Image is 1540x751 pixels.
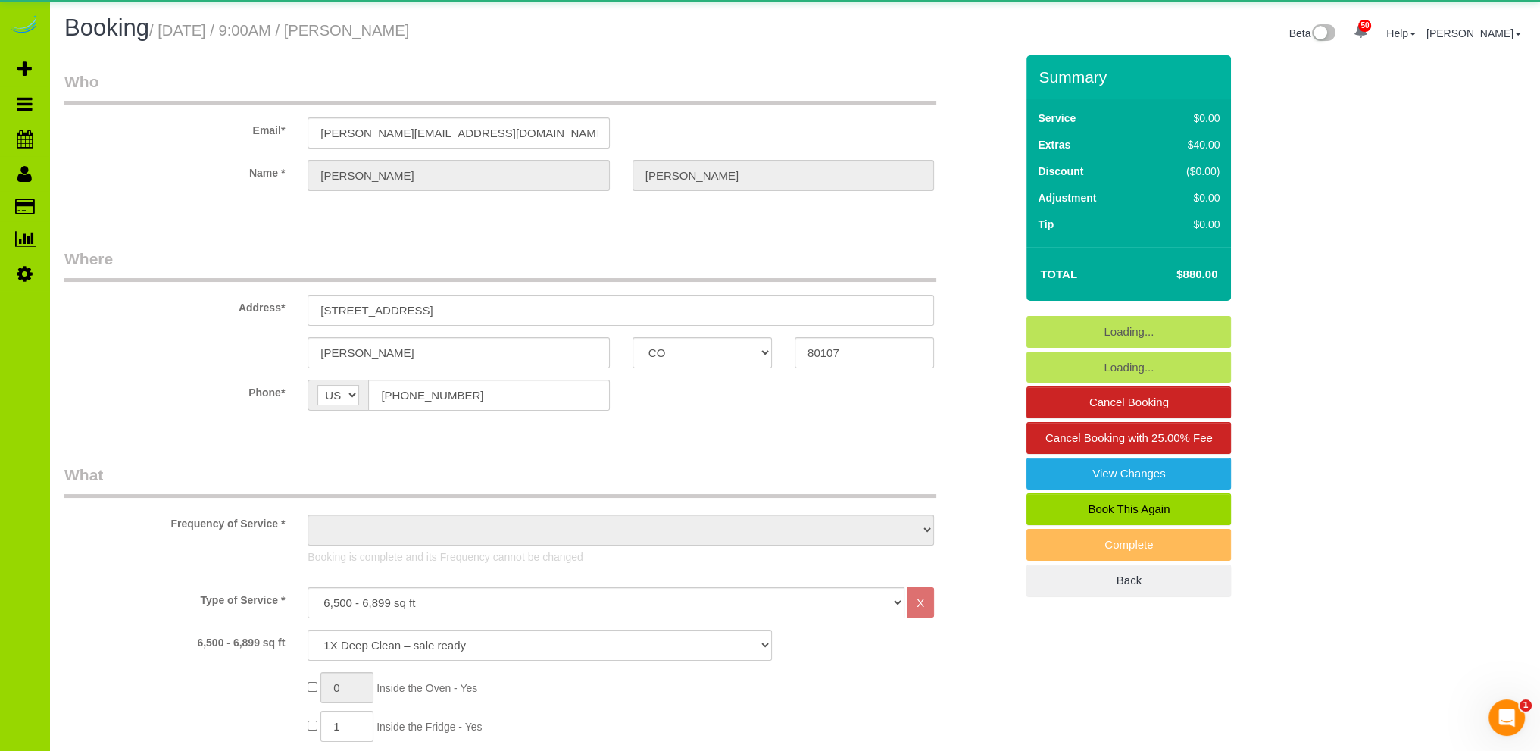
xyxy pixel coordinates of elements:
iframe: Intercom live chat [1488,699,1525,736]
div: $40.00 [1154,137,1220,152]
span: 1 [1520,699,1532,712]
p: Booking is complete and its Frequency cannot be changed [308,549,934,565]
label: Extras [1038,137,1070,152]
div: ($0.00) [1154,164,1220,179]
label: Tip [1038,217,1054,232]
label: Address* [53,295,296,315]
input: Last Name* [633,160,934,191]
label: 6,500 - 6,899 sq ft [53,630,296,650]
legend: Who [64,70,936,105]
a: View Changes [1026,458,1231,490]
input: First Name* [308,160,609,191]
img: New interface [1310,24,1335,44]
strong: Total [1040,268,1077,280]
input: Email* [308,117,609,149]
legend: What [64,464,936,498]
a: [PERSON_NAME] [1426,27,1521,39]
a: Help [1386,27,1416,39]
input: City* [308,337,609,368]
a: Cancel Booking [1026,386,1231,418]
a: Cancel Booking with 25.00% Fee [1026,422,1231,454]
span: Inside the Oven - Yes [376,682,477,694]
label: Email* [53,117,296,138]
label: Type of Service * [53,587,296,608]
a: Beta [1289,27,1336,39]
span: Inside the Fridge - Yes [376,721,482,733]
a: Book This Again [1026,493,1231,525]
span: 50 [1358,20,1371,32]
label: Service [1038,111,1076,126]
div: $0.00 [1154,111,1220,126]
label: Frequency of Service * [53,511,296,531]
div: $0.00 [1154,190,1220,205]
label: Discount [1038,164,1083,179]
legend: Where [64,248,936,282]
label: Adjustment [1038,190,1096,205]
h3: Summary [1039,68,1223,86]
label: Name * [53,160,296,180]
label: Phone* [53,380,296,400]
div: $0.00 [1154,217,1220,232]
a: 50 [1346,15,1376,49]
small: / [DATE] / 9:00AM / [PERSON_NAME] [149,22,409,39]
span: Booking [64,14,149,41]
span: Cancel Booking with 25.00% Fee [1045,431,1213,444]
a: Back [1026,565,1231,596]
h4: $880.00 [1131,268,1217,281]
img: Automaid Logo [9,15,39,36]
input: Phone* [368,380,609,411]
input: Zip Code* [795,337,934,368]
